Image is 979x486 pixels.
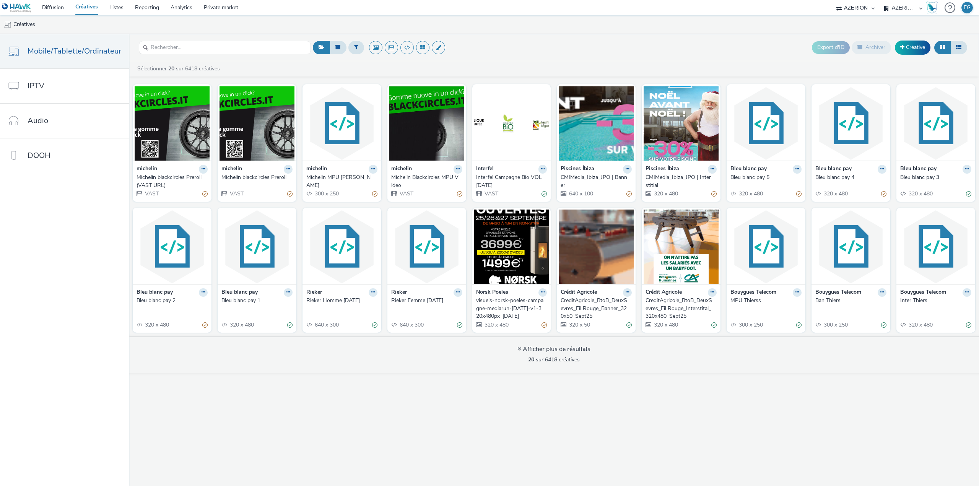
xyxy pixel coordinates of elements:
[168,65,174,72] strong: 20
[476,165,494,174] strong: Interfel
[474,86,549,161] img: Interfel Campagne Bio VOL sept25 visual
[966,321,971,329] div: Valide
[389,86,464,161] img: Michelin Blackcircles MPU Video visual
[926,2,938,14] img: Hawk Academy
[137,297,205,304] div: Bleu blanc pay 2
[626,321,632,329] div: Valide
[484,321,509,328] span: 320 x 480
[28,150,50,161] span: DOOH
[306,297,374,304] div: Rieker Homme [DATE]
[653,190,678,197] span: 320 x 480
[229,321,254,328] span: 320 x 480
[391,174,459,189] div: Michelin Blackcircles MPU Video
[391,174,462,189] a: Michelin Blackcircles MPU Video
[220,86,294,161] img: Michelin blackcircles Preroll visual
[221,165,242,174] strong: michelin
[813,210,888,284] img: Ban Thiers visual
[314,321,339,328] span: 640 x 300
[796,190,802,198] div: Partiellement valide
[202,190,208,198] div: Partiellement valide
[646,165,679,174] strong: Piscines İbiza
[306,288,322,297] strong: Rieker
[729,86,803,161] img: Bleu blanc pay 5 visual
[144,321,169,328] span: 320 x 480
[881,321,886,329] div: Valide
[476,288,508,297] strong: Norsk Poeles
[304,86,379,161] img: Michelin MPU Blackcircles visual
[815,297,886,304] a: Ban Thiers
[28,80,44,91] span: IPTV
[137,297,208,304] a: Bleu blanc pay 2
[137,174,205,189] div: Michelin blackcircles Preroll (VAST URL)
[852,41,891,54] button: Archiver
[306,174,374,189] div: Michelin MPU [PERSON_NAME]
[137,288,173,297] strong: Bleu blanc pay
[895,41,930,54] a: Créative
[646,174,717,189] a: CMIMedia_Ibiza_JPO | Interstitial
[730,297,798,304] div: MPU Thierss
[815,288,861,297] strong: Bouygues Telecom
[815,297,883,304] div: Ban Thiers
[561,297,632,320] a: CreditAgricole_BtoB_DeuxSevres_Fil Rouge_Banner_320x50_Sept25
[950,41,967,54] button: Liste
[653,321,678,328] span: 320 x 480
[561,288,597,297] strong: Crédit Agricole
[730,297,802,304] a: MPU Thierss
[137,65,223,72] a: Sélectionner sur 6418 créatives
[711,190,717,198] div: Partiellement valide
[391,297,462,304] a: Rieker Femme [DATE]
[730,174,802,181] a: Bleu blanc pay 5
[646,297,714,320] div: CreditAgricole_BtoB_DeuxSevres_Fil Rouge_Interstital_320x480_Sept25
[711,321,717,329] div: Valide
[372,321,377,329] div: Valide
[908,190,933,197] span: 320 x 480
[28,46,121,57] span: Mobile/Tablette/Ordinateur
[391,165,412,174] strong: michelin
[626,190,632,198] div: Partiellement valide
[399,321,424,328] span: 640 x 300
[823,190,848,197] span: 320 x 480
[528,356,534,363] strong: 20
[476,174,544,189] div: Interfel Campagne Bio VOL [DATE]
[815,165,852,174] strong: Bleu blanc pay
[561,165,594,174] strong: Piscines İbiza
[900,288,946,297] strong: Bouygues Telecom
[144,190,159,197] span: VAST
[476,297,544,320] div: visuels-norsk-poeles-campagne-mediarun-[DATE]-v1-320x480px_[DATE]
[561,174,629,189] div: CMIMedia_Ibiza_JPO | Banner
[139,41,311,54] input: Rechercher...
[561,174,632,189] a: CMIMedia_Ibiza_JPO | Banner
[926,2,941,14] a: Hawk Academy
[568,190,593,197] span: 640 x 100
[135,210,210,284] img: Bleu blanc pay 2 visual
[306,174,377,189] a: Michelin MPU [PERSON_NAME]
[474,210,549,284] img: visuels-norsk-poeles-campagne-mediarun-septembre2025-v1-320x480px_17.09.2025 visual
[137,165,157,174] strong: michelin
[561,297,629,320] div: CreditAgricole_BtoB_DeuxSevres_Fil Rouge_Banner_320x50_Sept25
[221,297,289,304] div: Bleu blanc pay 1
[900,174,968,181] div: Bleu blanc pay 3
[314,190,339,197] span: 300 x 250
[966,190,971,198] div: Valide
[730,174,798,181] div: Bleu blanc pay 5
[221,288,258,297] strong: Bleu blanc pay
[568,321,590,328] span: 320 x 50
[457,190,462,198] div: Partiellement valide
[304,210,379,284] img: Rieker Homme Sept25 visual
[221,297,293,304] a: Bleu blanc pay 1
[476,174,547,189] a: Interfel Campagne Bio VOL [DATE]
[644,210,719,284] img: CreditAgricole_BtoB_DeuxSevres_Fil Rouge_Interstital_320x480_Sept25 visual
[4,21,11,29] img: mobile
[815,174,883,181] div: Bleu blanc pay 4
[815,174,886,181] a: Bleu blanc pay 4
[202,321,208,329] div: Partiellement valide
[813,86,888,161] img: Bleu blanc pay 4 visual
[389,210,464,284] img: Rieker Femme Sept25 visual
[823,321,848,328] span: 300 x 250
[730,288,776,297] strong: Bouygues Telecom
[738,321,763,328] span: 300 x 250
[220,210,294,284] img: Bleu blanc pay 1 visual
[964,2,971,13] div: EG
[900,165,937,174] strong: Bleu blanc pay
